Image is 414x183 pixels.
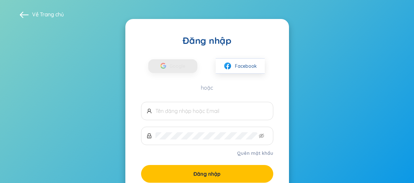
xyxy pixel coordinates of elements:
[141,84,273,91] div: hoặc
[193,170,221,177] span: Đăng nhập
[147,133,152,138] span: lock
[170,59,189,73] span: Google
[147,108,152,114] span: user
[216,58,265,74] button: facebookFacebook
[32,11,64,18] span: Về
[40,11,64,18] a: Trang chủ
[235,63,257,70] span: Facebook
[224,62,232,70] img: facebook
[141,165,273,183] button: Đăng nhập
[141,35,273,46] div: Đăng nhập
[155,107,268,115] input: Tên đăng nhập hoặc Email
[259,133,264,138] span: eye-invisible
[148,59,197,73] button: Google
[237,150,273,156] a: Quên mật khẩu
